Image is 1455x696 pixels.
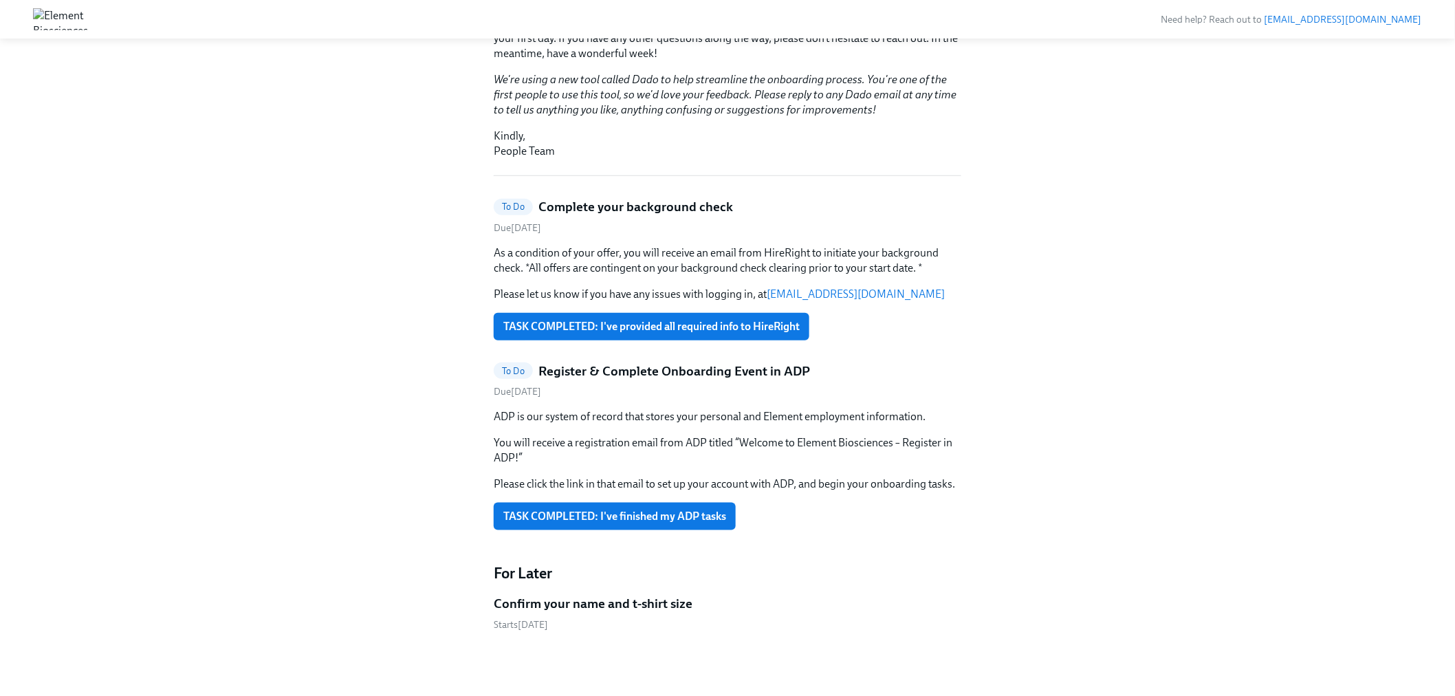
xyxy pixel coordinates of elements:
[494,362,961,399] a: To DoRegister & Complete Onboarding Event in ADPDue[DATE]
[494,16,961,61] p: We'll follow up approximately a week prior to your hire date with details on what to expect durin...
[494,73,956,116] em: We're using a new tool called Dado to help streamline the onboarding process. You're one of the f...
[494,595,692,613] h5: Confirm your name and t-shirt size
[494,477,961,492] p: Please click the link in that email to set up your account with ADP, and begin your onboarding ta...
[1161,14,1422,25] span: Need help? Reach out to
[494,129,961,159] p: Kindly, People Team
[494,198,961,235] a: To DoComplete your background checkDue[DATE]
[767,287,945,301] a: [EMAIL_ADDRESS][DOMAIN_NAME]
[494,619,548,631] span: Friday, September 26th 2025, 12:47 pm
[503,320,800,334] span: TASK COMPLETED: I've provided all required info to HireRight
[538,362,810,380] h5: Register & Complete Onboarding Event in ADP
[494,563,961,584] h4: For Later
[494,386,541,398] span: Tuesday, October 7th 2025, 9:00 am
[503,510,726,523] span: TASK COMPLETED: I've finished my ADP tasks
[538,198,733,216] h5: Complete your background check
[494,287,961,302] p: Please let us know if you have any issues with logging in, at
[494,222,541,234] span: Tuesday, October 7th 2025, 9:00 am
[494,435,961,466] p: You will receive a registration email from ADP titled “Welcome to Element Biosciences – Register ...
[33,8,88,30] img: Element Biosciences
[494,595,961,631] a: Confirm your name and t-shirt sizeStarts[DATE]
[494,313,809,340] button: TASK COMPLETED: I've provided all required info to HireRight
[494,409,961,424] p: ADP is our system of record that stores your personal and Element employment information.
[1265,14,1422,25] a: [EMAIL_ADDRESS][DOMAIN_NAME]
[494,246,961,276] p: As a condition of your offer, you will receive an email from HireRight to initiate your backgroun...
[494,503,736,530] button: TASK COMPLETED: I've finished my ADP tasks
[494,366,533,376] span: To Do
[494,202,533,212] span: To Do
